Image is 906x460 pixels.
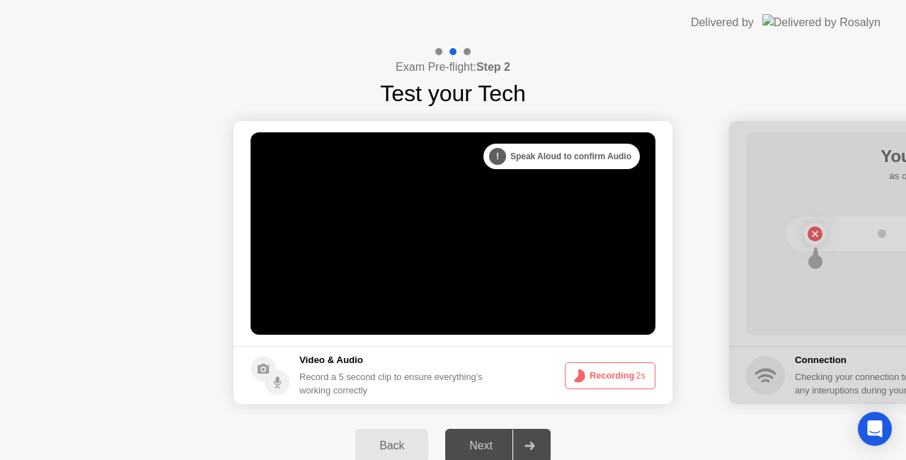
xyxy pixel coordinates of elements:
h4: Exam Pre-flight: [396,59,510,76]
div: Record a 5 second clip to ensure everything’s working correctly [299,370,488,397]
b: Step 2 [476,61,510,73]
img: Delivered by Rosalyn [762,14,881,30]
button: Recording2s [565,362,655,389]
div: Next [449,439,512,452]
div: ! [489,148,506,165]
h5: Video & Audio [299,353,488,367]
div: Speak Aloud to confirm Audio [483,144,640,169]
h1: Test your Tech [380,76,526,110]
div: Back [360,439,424,452]
div: Delivered by [691,14,754,31]
span: 2s [636,370,646,381]
div: Open Intercom Messenger [858,412,892,446]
